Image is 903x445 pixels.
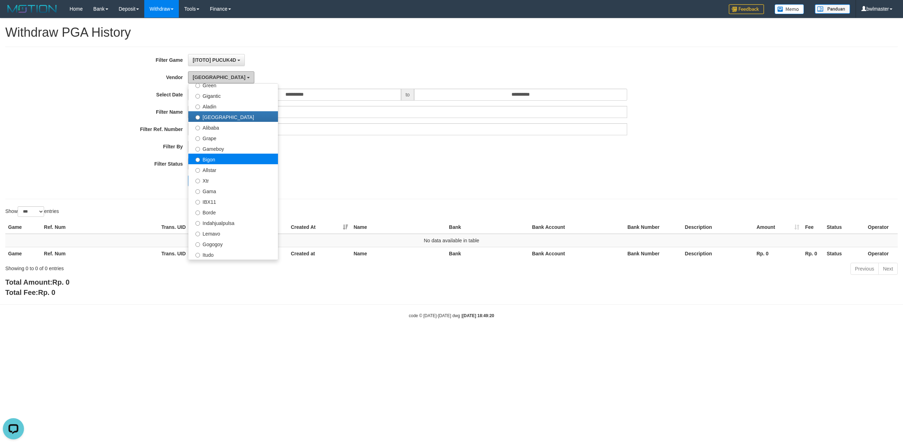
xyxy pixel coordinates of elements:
img: panduan.png [815,4,850,14]
input: Lemavo [195,232,200,236]
th: Description [682,247,754,260]
th: Amount: activate to sort column ascending [754,221,802,234]
span: to [401,89,414,101]
th: Operator [865,221,898,234]
b: Total Fee: [5,289,55,296]
th: Name [351,221,446,234]
th: Trans. UID [158,221,288,234]
th: Ref. Num [41,221,159,234]
th: Status [824,247,865,260]
label: Alibaba [188,122,278,132]
th: Created At: activate to sort column ascending [288,221,351,234]
span: Rp. 0 [38,289,55,296]
input: Green [195,83,200,88]
label: [GEOGRAPHIC_DATA] [188,111,278,122]
input: Bigon [195,158,200,162]
a: Previous [850,263,879,275]
th: Bank Account [529,221,624,234]
input: Xtr [195,179,200,183]
th: Rp. 0 [802,247,824,260]
img: MOTION_logo.png [5,4,59,14]
td: No data available in table [5,234,898,247]
label: Allstar [188,164,278,175]
th: Game [5,247,41,260]
label: Show entries [5,206,59,217]
input: Gama [195,189,200,194]
strong: [DATE] 18:49:20 [462,313,494,318]
input: Borde [195,210,200,215]
th: Rp. 0 [754,247,802,260]
label: Gogogoy [188,238,278,249]
img: Button%20Memo.svg [775,4,804,14]
label: Gama [188,185,278,196]
input: Itudo [195,253,200,257]
input: Indahjualpulsa [195,221,200,226]
th: Bank Number [625,247,682,260]
input: Alibaba [195,126,200,130]
button: [GEOGRAPHIC_DATA] [188,71,254,83]
th: Bank Number [625,221,682,234]
div: Showing 0 to 0 of 0 entries [5,262,371,272]
label: Green [188,79,278,90]
b: Total Amount: [5,278,69,286]
th: Bank [446,247,529,260]
label: Lemavo [188,228,278,238]
label: Bigon [188,154,278,164]
th: Bank Account [529,247,624,260]
label: Borde [188,207,278,217]
label: Gigantic [188,90,278,101]
input: [GEOGRAPHIC_DATA] [195,115,200,120]
th: Status [824,221,865,234]
small: code © [DATE]-[DATE] dwg | [409,313,494,318]
th: Trans. UID [158,247,288,260]
span: Rp. 0 [52,278,69,286]
label: IBX11 [188,196,278,207]
label: Xtr [188,175,278,185]
th: Created at [288,247,351,260]
input: Gogogoy [195,242,200,247]
label: Aladin [188,101,278,111]
input: Grape [195,136,200,141]
input: Gameboy [195,147,200,152]
th: Name [351,247,446,260]
input: IBX11 [195,200,200,204]
span: [GEOGRAPHIC_DATA] [193,75,246,80]
button: Open LiveChat chat widget [3,3,24,24]
label: Grape [188,132,278,143]
input: Gigantic [195,94,200,99]
th: Ref. Num [41,247,159,260]
th: Fee [802,221,824,234]
button: [ITOTO] PUCUK4D [188,54,245,66]
h1: Withdraw PGA History [5,25,898,40]
label: Indahjualpulsa [188,217,278,228]
th: Game [5,221,41,234]
a: Next [878,263,898,275]
img: Feedback.jpg [729,4,764,14]
label: Itudo [188,249,278,260]
input: Aladin [195,105,200,109]
select: Showentries [18,206,44,217]
input: Allstar [195,168,200,173]
th: Operator [865,247,898,260]
label: Gameboy [188,143,278,154]
th: Bank [446,221,529,234]
th: Description [682,221,754,234]
span: [ITOTO] PUCUK4D [193,57,236,63]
